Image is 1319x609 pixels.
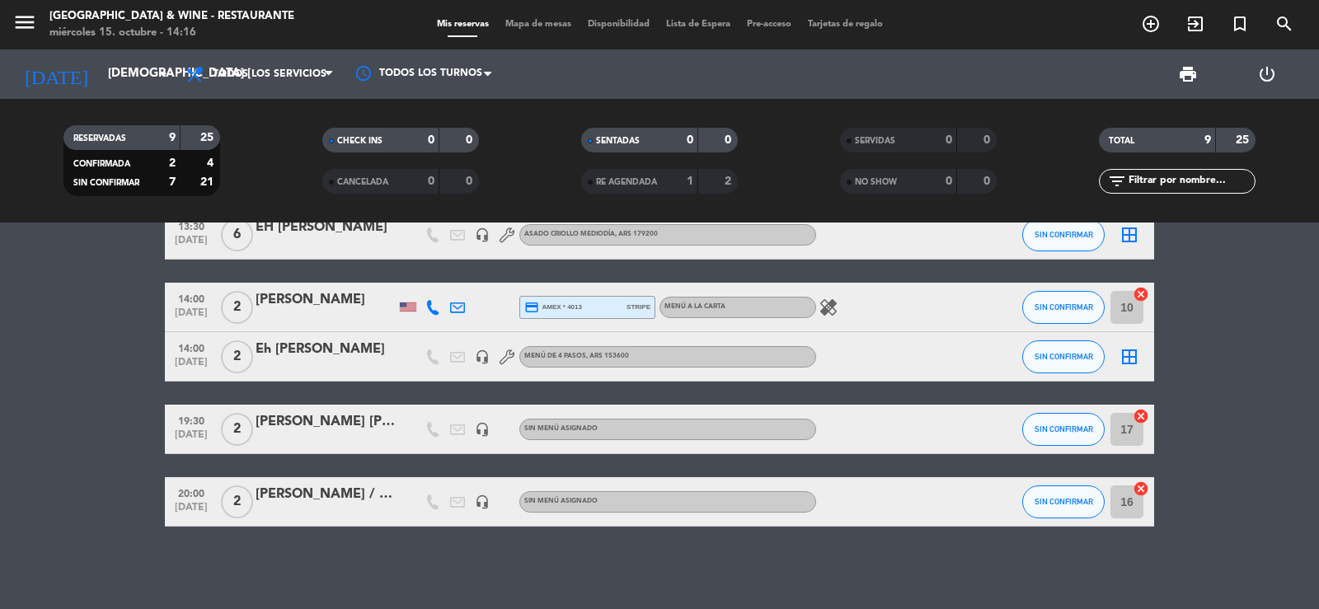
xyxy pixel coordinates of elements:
strong: 0 [983,134,993,146]
i: border_all [1120,225,1139,245]
div: [GEOGRAPHIC_DATA] & Wine - Restaurante [49,8,294,25]
i: credit_card [524,300,539,315]
strong: 0 [466,176,476,187]
strong: 2 [169,157,176,169]
button: SIN CONFIRMAR [1022,340,1105,373]
i: cancel [1133,408,1149,424]
span: , ARS 153600 [586,353,629,359]
span: print [1178,64,1198,84]
span: Todos los servicios [213,68,326,80]
strong: 9 [169,132,176,143]
i: cancel [1133,480,1149,497]
strong: 1 [687,176,693,187]
span: 19:30 [171,410,212,429]
span: SIN CONFIRMAR [1035,230,1093,239]
span: SIN CONFIRMAR [1035,497,1093,506]
i: menu [12,10,37,35]
button: SIN CONFIRMAR [1022,291,1105,324]
strong: 25 [200,132,217,143]
span: RESERVADAS [73,134,126,143]
i: exit_to_app [1185,14,1205,34]
div: miércoles 15. octubre - 14:16 [49,25,294,41]
strong: 2 [725,176,735,187]
span: 2 [221,485,253,518]
button: SIN CONFIRMAR [1022,413,1105,446]
i: [DATE] [12,56,100,92]
i: search [1274,14,1294,34]
strong: 0 [428,176,434,187]
span: 14:00 [171,288,212,307]
span: SIN CONFIRMAR [1035,424,1093,433]
i: turned_in_not [1230,14,1250,34]
span: 2 [221,340,253,373]
span: NO SHOW [855,178,897,186]
span: 6 [221,218,253,251]
span: SIN CONFIRMAR [73,179,139,187]
span: SIN CONFIRMAR [1035,352,1093,361]
i: filter_list [1107,171,1127,191]
span: MENÚ DE 4 PASOS [524,353,629,359]
span: [DATE] [171,357,212,376]
span: [DATE] [171,429,212,448]
span: SENTADAS [596,137,640,145]
span: Disponibilidad [580,20,658,29]
div: [PERSON_NAME] [PERSON_NAME] [256,411,396,433]
i: cancel [1133,286,1149,302]
span: ASADO CRIOLLO MEDIODÍA [524,231,658,237]
span: CHECK INS [337,137,383,145]
span: SERVIDAS [855,137,895,145]
strong: 7 [169,176,176,188]
span: SIN CONFIRMAR [1035,302,1093,312]
span: Pre-acceso [739,20,800,29]
div: Eh [PERSON_NAME] [256,339,396,360]
span: [DATE] [171,235,212,254]
i: headset_mic [475,227,490,242]
div: LOG OUT [1227,49,1307,99]
strong: 0 [946,176,952,187]
span: amex * 4013 [524,300,582,315]
span: [DATE] [171,502,212,521]
strong: 0 [428,134,434,146]
span: RE AGENDADA [596,178,657,186]
i: add_circle_outline [1141,14,1161,34]
i: headset_mic [475,349,490,364]
i: border_all [1120,347,1139,367]
strong: 9 [1204,134,1211,146]
span: Lista de Espera [658,20,739,29]
i: power_settings_new [1257,64,1277,84]
div: EH [PERSON_NAME] [256,217,396,238]
span: Tarjetas de regalo [800,20,891,29]
span: Mis reservas [429,20,497,29]
strong: 0 [946,134,952,146]
span: 14:00 [171,338,212,357]
span: 13:30 [171,216,212,235]
button: SIN CONFIRMAR [1022,218,1105,251]
i: healing [819,297,838,317]
i: headset_mic [475,422,490,437]
span: TOTAL [1109,137,1134,145]
span: Sin menú asignado [524,498,598,504]
span: Mapa de mesas [497,20,580,29]
span: stripe [627,302,650,312]
strong: 0 [687,134,693,146]
i: arrow_drop_down [153,64,173,84]
button: menu [12,10,37,40]
span: CANCELADA [337,178,388,186]
div: [PERSON_NAME] [256,289,396,311]
span: MENÚ A LA CARTA [664,303,725,310]
span: 2 [221,413,253,446]
i: headset_mic [475,494,490,509]
strong: 25 [1236,134,1252,146]
span: 20:00 [171,483,212,502]
span: CONFIRMADA [73,160,130,168]
strong: 0 [725,134,735,146]
div: [PERSON_NAME] / [PERSON_NAME] *2 [256,484,396,505]
span: 2 [221,291,253,324]
span: Sin menú asignado [524,425,598,432]
button: SIN CONFIRMAR [1022,485,1105,518]
strong: 0 [983,176,993,187]
span: , ARS 179200 [615,231,658,237]
strong: 0 [466,134,476,146]
span: [DATE] [171,307,212,326]
strong: 4 [207,157,217,169]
